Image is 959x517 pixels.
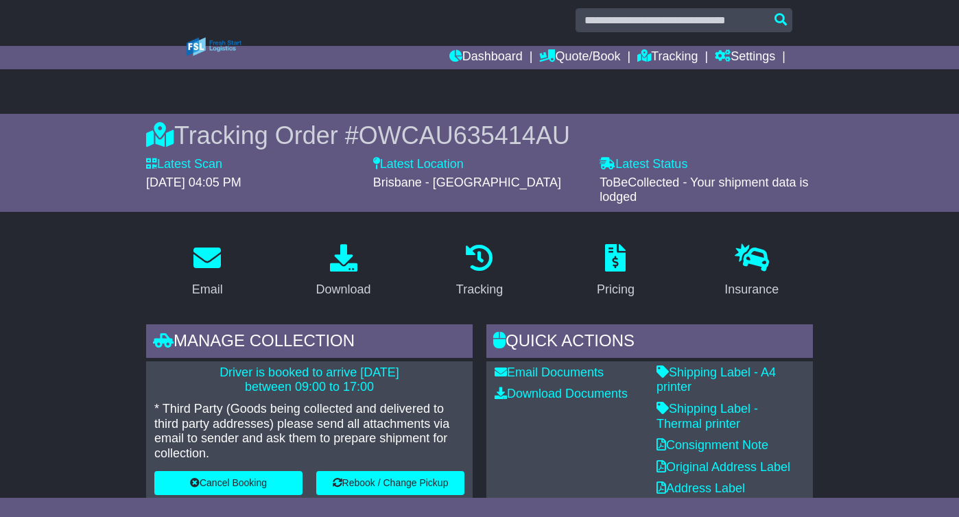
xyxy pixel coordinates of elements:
a: Download [307,239,380,304]
a: Address Label [656,481,745,495]
a: Quote/Book [539,46,620,69]
span: [DATE] 04:05 PM [146,176,241,189]
a: Shipping Label - Thermal printer [656,402,758,431]
div: Email [192,280,223,299]
a: Pricing [588,239,643,304]
div: Tracking [456,280,503,299]
a: Email [183,239,232,304]
div: Manage collection [146,324,473,361]
div: Quick Actions [486,324,813,361]
label: Latest Scan [146,157,222,172]
span: OWCAU635414AU [359,121,570,149]
a: Insurance [715,239,788,304]
div: Insurance [724,280,779,299]
a: Consignment Note [656,438,768,452]
span: Brisbane - [GEOGRAPHIC_DATA] [373,176,561,189]
a: Dashboard [449,46,523,69]
p: * Third Party (Goods being collected and delivered to third party addresses) please send all atta... [154,402,464,461]
a: Download Documents [495,387,628,400]
a: Shipping Label - A4 printer [656,365,776,394]
div: Pricing [597,280,635,299]
label: Latest Status [600,157,687,172]
a: Email Documents [495,365,604,379]
a: Tracking [637,46,698,69]
button: Rebook / Change Pickup [316,471,464,495]
p: Driver is booked to arrive [DATE] between 09:00 to 17:00 [154,365,464,395]
a: Original Address Label [656,460,790,474]
a: Tracking [447,239,512,304]
a: Settings [715,46,775,69]
span: ToBeCollected - Your shipment data is lodged [600,176,808,204]
label: Latest Location [373,157,464,172]
button: Cancel Booking [154,471,303,495]
div: Tracking Order # [146,121,813,150]
div: Download [316,280,371,299]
